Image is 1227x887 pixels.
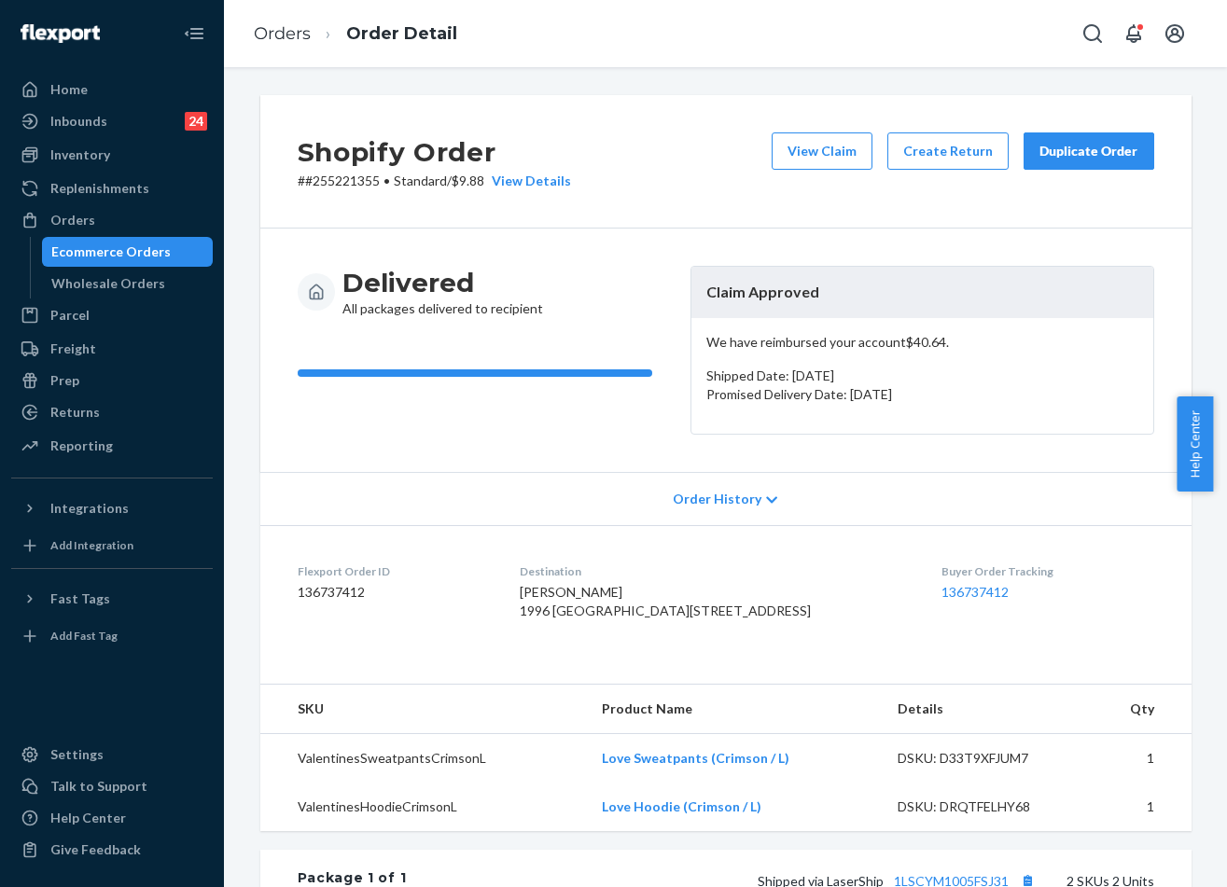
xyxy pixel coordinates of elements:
[1087,685,1191,734] th: Qty
[50,146,110,164] div: Inventory
[941,563,1154,579] dt: Buyer Order Tracking
[260,733,588,783] td: ValentinesSweatpantsCrimsonL
[11,75,213,104] a: Home
[260,783,588,831] td: ValentinesHoodieCrimsonL
[346,23,457,44] a: Order Detail
[1039,142,1138,160] div: Duplicate Order
[11,493,213,523] button: Integrations
[50,809,126,827] div: Help Center
[484,172,571,190] button: View Details
[1074,15,1111,52] button: Open Search Box
[50,628,118,644] div: Add Fast Tag
[673,490,761,508] span: Order History
[50,537,133,553] div: Add Integration
[941,584,1009,600] a: 136737412
[602,750,789,766] a: Love Sweatpants (Crimson / L)
[887,132,1009,170] button: Create Return
[520,584,811,618] span: [PERSON_NAME] 1996 [GEOGRAPHIC_DATA][STREET_ADDRESS]
[706,333,1138,352] p: We have reimbursed your account $40.64 .
[1087,733,1191,783] td: 1
[254,23,311,44] a: Orders
[50,437,113,455] div: Reporting
[11,835,213,865] button: Give Feedback
[11,300,213,330] a: Parcel
[51,243,171,261] div: Ecommerce Orders
[298,172,571,190] p: # #255221355 / $9.88
[50,499,129,518] div: Integrations
[11,771,213,801] a: Talk to Support
[11,621,213,651] a: Add Fast Tag
[298,563,491,579] dt: Flexport Order ID
[298,583,491,602] dd: 136737412
[1024,132,1154,170] button: Duplicate Order
[50,340,96,358] div: Freight
[11,173,213,203] a: Replenishments
[11,334,213,364] a: Freight
[11,397,213,427] a: Returns
[42,237,214,267] a: Ecommerce Orders
[11,431,213,461] a: Reporting
[50,371,79,390] div: Prep
[185,112,207,131] div: 24
[342,266,543,299] h3: Delivered
[11,366,213,395] a: Prep
[11,205,213,235] a: Orders
[11,740,213,769] a: Settings
[50,745,104,764] div: Settings
[898,797,1073,816] div: DSKU: DRQTFELHY68
[260,685,588,734] th: SKU
[706,367,1138,385] p: Shipped Date: [DATE]
[11,584,213,614] button: Fast Tags
[883,685,1088,734] th: Details
[1156,15,1193,52] button: Open account menu
[50,840,141,859] div: Give Feedback
[50,179,149,198] div: Replenishments
[11,106,213,136] a: Inbounds24
[11,803,213,833] a: Help Center
[50,589,110,608] div: Fast Tags
[342,266,543,318] div: All packages delivered to recipient
[1115,15,1152,52] button: Open notifications
[50,80,88,99] div: Home
[21,24,100,43] img: Flexport logo
[175,15,213,52] button: Close Navigation
[772,132,872,170] button: View Claim
[602,798,761,814] a: Love Hoodie (Crimson / L)
[11,531,213,561] a: Add Integration
[11,140,213,170] a: Inventory
[898,749,1073,768] div: DSKU: D33T9XFJUM7
[587,685,883,734] th: Product Name
[50,112,107,131] div: Inbounds
[42,269,214,298] a: Wholesale Orders
[691,267,1153,318] header: Claim Approved
[239,7,472,62] ol: breadcrumbs
[50,211,95,229] div: Orders
[51,274,165,293] div: Wholesale Orders
[520,563,912,579] dt: Destination
[394,173,447,188] span: Standard
[50,306,90,325] div: Parcel
[298,132,571,172] h2: Shopify Order
[383,173,390,188] span: •
[706,385,1138,404] p: Promised Delivery Date: [DATE]
[50,777,147,796] div: Talk to Support
[1177,396,1213,492] button: Help Center
[1087,783,1191,831] td: 1
[50,403,100,422] div: Returns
